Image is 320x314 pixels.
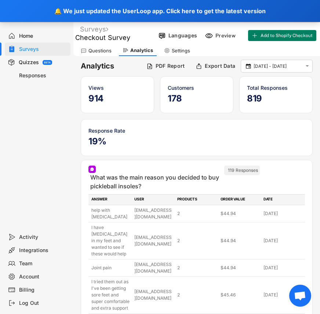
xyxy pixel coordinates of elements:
div: $45.46 [221,292,259,298]
div: Home [19,33,68,40]
div: BETA [44,61,51,64]
img: Language%20Icon.svg [158,32,166,40]
div: Views [88,84,146,92]
div: Questions [88,48,112,54]
img: Open Ended [90,167,94,171]
div: Export Data [205,63,235,69]
div: [DATE] [263,237,302,244]
div: Team [19,260,68,267]
div: [EMAIL_ADDRESS][DOMAIN_NAME] [134,261,173,274]
div: [DATE] [263,265,302,271]
h5: 819 [247,93,305,104]
div: help with [MEDICAL_DATA] [91,207,130,220]
div: Surveys [80,25,108,33]
div: What was the main reason you decided to buy pickleball insoles? [90,173,224,191]
div: 2 [177,265,216,271]
h5: 19% [88,136,305,147]
div: Open chat [289,285,311,307]
div: 2 [177,210,216,217]
div: [EMAIL_ADDRESS][DOMAIN_NAME] [134,207,173,220]
div: $44.94 [221,210,259,217]
div: [DATE] [263,210,302,217]
div: Account [19,273,68,280]
div: ANSWER [91,196,130,203]
div: I have [MEDICAL_DATA] in my feet and wanted to see if these would help [91,224,130,257]
button:  [245,63,252,70]
h6: Analytics [81,61,141,71]
div: 2 [177,237,216,244]
div: ORDER VALUE [221,196,259,203]
text:  [246,63,251,69]
button: Add to Shopify Checkout [248,30,316,41]
div: $44.94 [221,265,259,271]
div: Response Rate [88,127,305,134]
div: Responses [19,72,68,79]
div: Total Responses [247,84,305,92]
h5: 914 [88,93,146,104]
div: Customers [168,84,226,92]
div: Billing [19,287,68,293]
h5: 178 [168,93,226,104]
div: [EMAIL_ADDRESS][DOMAIN_NAME] [134,234,173,247]
div: Surveys [19,46,68,53]
div: [EMAIL_ADDRESS][DOMAIN_NAME] [134,288,173,302]
div: Log Out [19,300,68,307]
div: PRODUCTS [177,196,216,203]
div: Activity [19,234,68,241]
text:  [306,63,309,69]
div: 2 [177,292,216,298]
font: Checkout Survey [75,34,130,41]
button:  [304,63,310,69]
div: Quizzes [19,59,39,66]
div: Analytics [130,47,153,53]
div: I tried them out as I've been getting sore feet and super comfortable and extra support [91,278,130,311]
div: Preview [215,32,237,39]
div: Joint pain [91,265,130,271]
div: Integrations [19,247,68,254]
div: [DATE] [263,292,302,298]
div: Settings [172,48,190,54]
div: PDF Report [156,63,185,69]
div: DATE [263,196,302,203]
div: USER [134,196,173,203]
div: 119 Responses [228,167,258,173]
div: $44.94 [221,237,259,244]
input: Select Date Range [254,63,302,70]
span: Add to Shopify Checkout [261,33,313,38]
div: Languages [168,32,197,39]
